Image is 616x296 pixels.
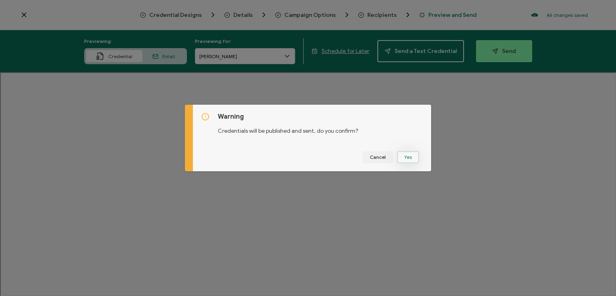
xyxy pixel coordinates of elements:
span: Cancel [370,155,386,160]
button: Cancel [363,151,393,163]
button: Yes [397,151,419,163]
h5: Warning [218,113,423,121]
p: Credentials will be published and sent, do you confirm? [218,121,423,135]
div: dialog [185,105,431,171]
iframe: Chat Widget [576,257,616,296]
